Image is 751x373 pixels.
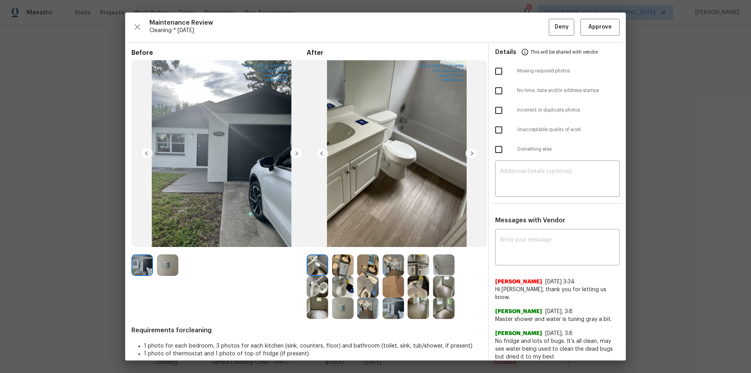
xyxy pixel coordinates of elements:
[149,19,549,27] span: Maintenance Review
[517,107,620,114] span: Incorrect or duplicate photos
[316,147,328,160] img: left-chevron-button-url
[290,147,303,160] img: right-chevron-button-url
[495,217,565,223] span: Messages with Vendor
[517,146,620,153] span: Something else
[530,43,598,61] span: This will be shared with vendor
[149,27,549,34] span: Cleaning * [DATE]
[489,120,626,140] div: Unacceptable quality of work
[545,309,573,314] span: [DATE], 3:8
[580,19,620,36] button: Approve
[489,101,626,120] div: Incorrect or duplicate photos
[545,331,573,336] span: [DATE], 3:8
[307,49,482,57] span: After
[517,126,620,133] span: Unacceptable quality of work
[495,337,620,361] span: No fridge and lots of bugs. It’s all clean, may see water being used to clean the dead bugs but d...
[465,147,478,160] img: right-chevron-button-url
[495,278,542,286] span: [PERSON_NAME]
[588,22,612,32] span: Approve
[489,81,626,101] div: No time, date and/or address stamps
[140,147,153,160] img: left-chevron-button-url
[517,87,620,94] span: No time, date and/or address stamps
[495,308,542,315] span: [PERSON_NAME]
[144,342,482,350] li: 1 photo for each bedroom, 3 photos for each kitchen (sink, counters, floor) and bathroom (toilet,...
[131,49,307,57] span: Before
[144,350,482,358] li: 1 photo of thermostat and 1 photo of top of fridge (if present)
[517,68,620,74] span: Missing required photos
[131,326,482,334] span: Requirements for cleaning
[495,330,542,337] span: [PERSON_NAME]
[495,43,516,61] span: Details
[549,19,574,36] button: Deny
[555,22,569,32] span: Deny
[489,61,626,81] div: Missing required photos
[495,315,620,323] span: Master shower and water is tuning gray a bit.
[545,279,575,285] span: [DATE] 3:34
[489,140,626,159] div: Something else
[495,286,620,301] span: Hi [PERSON_NAME], thank you for letting us know.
